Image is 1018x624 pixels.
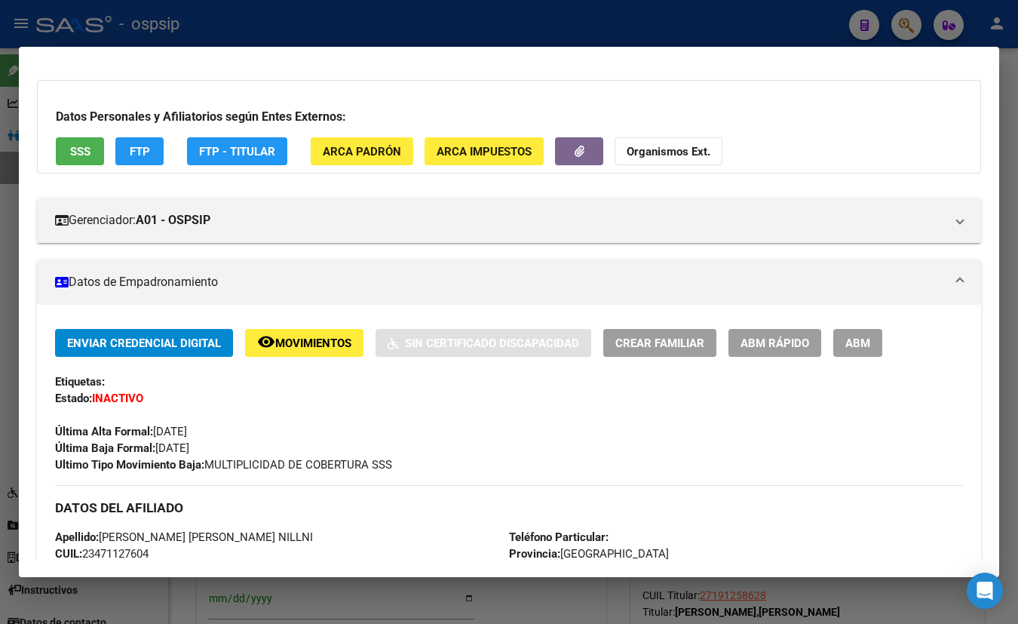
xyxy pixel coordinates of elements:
[92,392,143,405] strong: INACTIVO
[55,500,963,516] h3: DATOS DEL AFILIADO
[70,145,90,158] span: SSS
[615,337,704,350] span: Crear Familiar
[55,392,92,405] strong: Estado:
[55,458,392,472] span: MULTIPLICIDAD DE COBERTURA SSS
[56,137,104,165] button: SSS
[323,145,401,158] span: ARCA Padrón
[275,337,351,350] span: Movimientos
[37,198,981,243] mat-expansion-panel-header: Gerenciador:A01 - OSPSIP
[257,333,275,351] mat-icon: remove_red_eye
[627,145,710,158] strong: Organismos Ext.
[376,329,591,357] button: Sin Certificado Discapacidad
[55,547,82,561] strong: CUIL:
[615,137,722,165] button: Organismos Ext.
[115,137,164,165] button: FTP
[55,329,233,357] button: Enviar Credencial Digital
[833,329,882,357] button: ABM
[245,329,363,357] button: Movimientos
[55,441,155,455] strong: Última Baja Formal:
[425,137,544,165] button: ARCA Impuestos
[67,337,221,350] span: Enviar Credencial Digital
[55,273,945,291] mat-panel-title: Datos de Empadronamiento
[437,145,532,158] span: ARCA Impuestos
[55,458,204,472] strong: Ultimo Tipo Movimiento Baja:
[55,530,99,544] strong: Apellido:
[56,108,962,126] h3: Datos Personales y Afiliatorios según Entes Externos:
[311,137,413,165] button: ARCA Padrón
[967,573,1003,609] div: Open Intercom Messenger
[199,145,275,158] span: FTP - Titular
[136,211,210,229] strong: A01 - OSPSIP
[55,530,313,544] span: [PERSON_NAME] [PERSON_NAME] NILLNI
[55,425,153,438] strong: Última Alta Formal:
[37,260,981,305] mat-expansion-panel-header: Datos de Empadronamiento
[55,425,187,438] span: [DATE]
[55,547,149,561] span: 23471127604
[130,145,150,158] span: FTP
[55,441,189,455] span: [DATE]
[845,337,870,350] span: ABM
[741,337,809,350] span: ABM Rápido
[55,211,945,229] mat-panel-title: Gerenciador:
[55,375,105,389] strong: Etiquetas:
[603,329,716,357] button: Crear Familiar
[509,530,609,544] strong: Teléfono Particular:
[509,547,669,561] span: [GEOGRAPHIC_DATA]
[187,137,287,165] button: FTP - Titular
[728,329,821,357] button: ABM Rápido
[509,547,560,561] strong: Provincia:
[405,337,579,350] span: Sin Certificado Discapacidad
